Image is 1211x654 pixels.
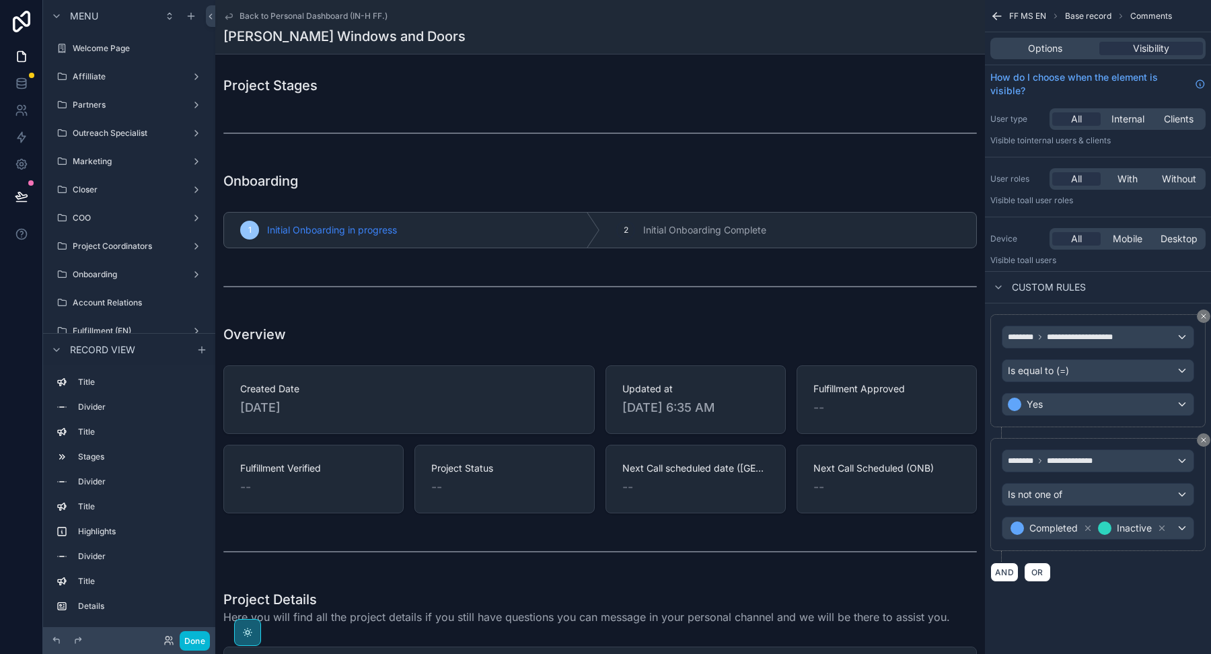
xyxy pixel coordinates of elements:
[78,601,202,612] label: Details
[51,151,207,172] a: Marketing
[1071,232,1082,246] span: All
[1027,398,1043,411] span: Yes
[1130,11,1172,22] span: Comments
[1002,517,1194,540] button: CompletedInactive
[1164,112,1194,126] span: Clients
[1133,42,1169,55] span: Visibility
[1117,172,1138,186] span: With
[78,427,202,437] label: Title
[240,11,388,22] span: Back to Personal Dashboard (IN-H FF.)
[990,195,1206,206] p: Visible to
[990,135,1206,146] p: Visible to
[78,377,202,388] label: Title
[990,255,1206,266] p: Visible to
[73,128,186,139] label: Outreach Specialist
[51,94,207,116] a: Partners
[990,174,1044,184] label: User roles
[51,264,207,285] a: Onboarding
[73,156,186,167] label: Marketing
[78,526,202,537] label: Highlights
[1025,195,1073,205] span: All user roles
[73,213,186,223] label: COO
[1009,11,1046,22] span: FF MS EN
[1029,521,1078,535] span: Completed
[1117,521,1152,535] span: Inactive
[990,233,1044,244] label: Device
[1111,112,1144,126] span: Internal
[1002,359,1194,382] button: Is equal to (=)
[990,562,1019,582] button: AND
[1028,42,1062,55] span: Options
[1029,567,1046,577] span: OR
[51,122,207,144] a: Outreach Specialist
[1024,562,1051,582] button: OR
[73,71,186,82] label: Affilliate
[990,71,1206,98] a: How do I choose when the element is visible?
[73,100,186,110] label: Partners
[51,207,207,229] a: COO
[1161,232,1198,246] span: Desktop
[51,235,207,257] a: Project Coordinators
[180,631,210,651] button: Done
[73,326,186,336] label: Fulfillment (EN)
[1008,364,1069,377] span: Is equal to (=)
[1012,281,1086,294] span: Custom rules
[73,297,205,308] label: Account Relations
[78,402,202,412] label: Divider
[1071,172,1082,186] span: All
[1002,393,1194,416] button: Yes
[70,9,98,23] span: Menu
[78,451,202,462] label: Stages
[1071,112,1082,126] span: All
[223,11,388,22] a: Back to Personal Dashboard (IN-H FF.)
[78,551,202,562] label: Divider
[51,320,207,342] a: Fulfillment (EN)
[73,269,186,280] label: Onboarding
[1025,135,1111,145] span: Internal users & clients
[78,476,202,487] label: Divider
[78,501,202,512] label: Title
[1025,255,1056,265] span: all users
[51,66,207,87] a: Affilliate
[51,179,207,201] a: Closer
[990,71,1189,98] span: How do I choose when the element is visible?
[223,27,466,46] h1: [PERSON_NAME] Windows and Doors
[43,365,215,627] div: scrollable content
[78,576,202,587] label: Title
[1065,11,1111,22] span: Base record
[1162,172,1196,186] span: Without
[73,184,186,195] label: Closer
[73,43,205,54] label: Welcome Page
[1113,232,1142,246] span: Mobile
[51,38,207,59] a: Welcome Page
[51,292,207,314] a: Account Relations
[1008,488,1062,501] span: Is not one of
[70,343,135,357] span: Record view
[73,241,186,252] label: Project Coordinators
[1002,483,1194,506] button: Is not one of
[990,114,1044,124] label: User type
[78,626,202,637] label: Divider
